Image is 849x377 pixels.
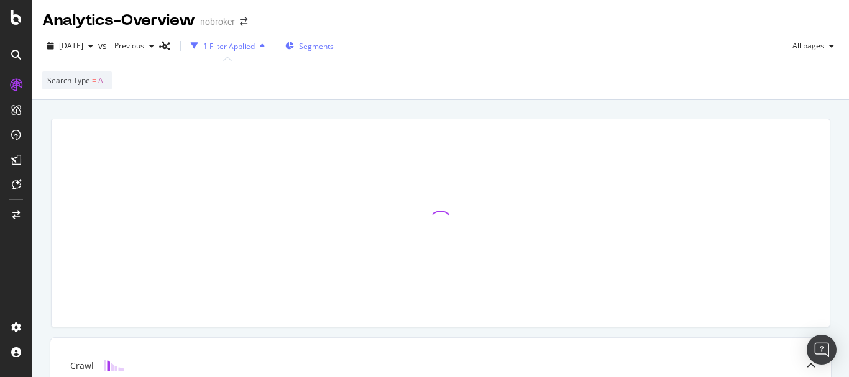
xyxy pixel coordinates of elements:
[186,36,270,56] button: 1 Filter Applied
[59,40,83,51] span: 2025 Jul. 7th
[280,36,339,56] button: Segments
[203,41,255,52] div: 1 Filter Applied
[787,40,824,51] span: All pages
[787,36,839,56] button: All pages
[200,16,235,28] div: nobroker
[104,360,124,371] img: block-icon
[109,40,144,51] span: Previous
[240,17,247,26] div: arrow-right-arrow-left
[42,36,98,56] button: [DATE]
[109,36,159,56] button: Previous
[807,335,837,365] div: Open Intercom Messenger
[42,10,195,31] div: Analytics - Overview
[98,72,107,89] span: All
[299,41,334,52] span: Segments
[92,75,96,86] span: =
[98,40,109,52] span: vs
[70,360,94,372] div: Crawl
[47,75,90,86] span: Search Type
